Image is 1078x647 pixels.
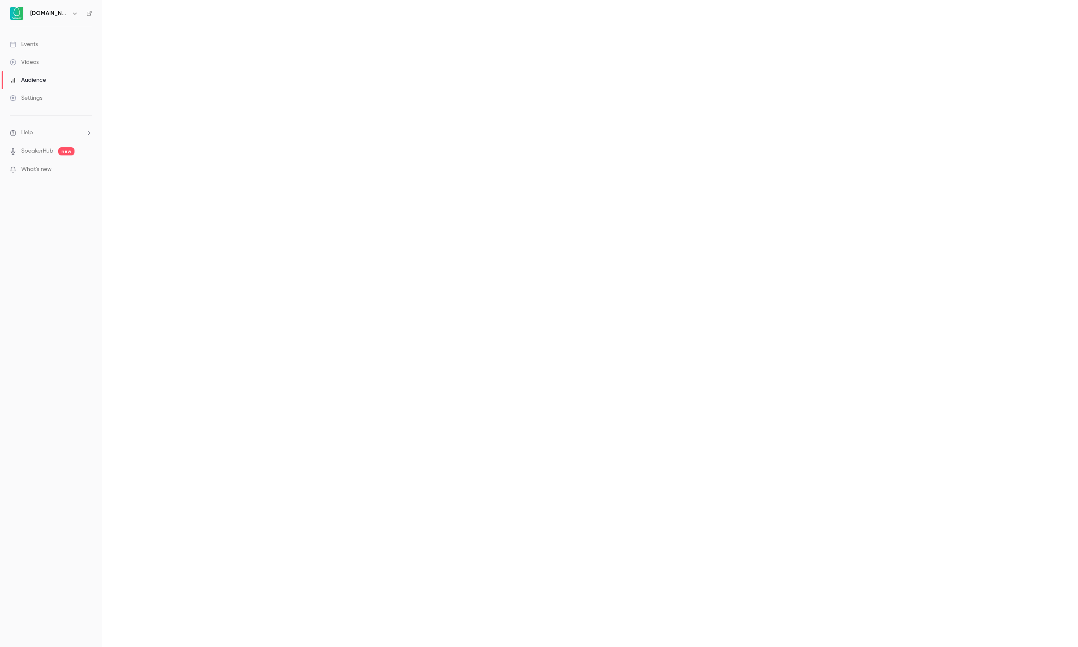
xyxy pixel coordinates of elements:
[10,40,38,48] div: Events
[58,147,74,155] span: new
[10,7,23,20] img: Avokaado.io
[21,129,33,137] span: Help
[10,58,39,66] div: Videos
[10,94,42,102] div: Settings
[10,129,92,137] li: help-dropdown-opener
[21,147,53,155] a: SpeakerHub
[30,9,68,17] h6: [DOMAIN_NAME]
[10,76,46,84] div: Audience
[21,165,52,174] span: What's new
